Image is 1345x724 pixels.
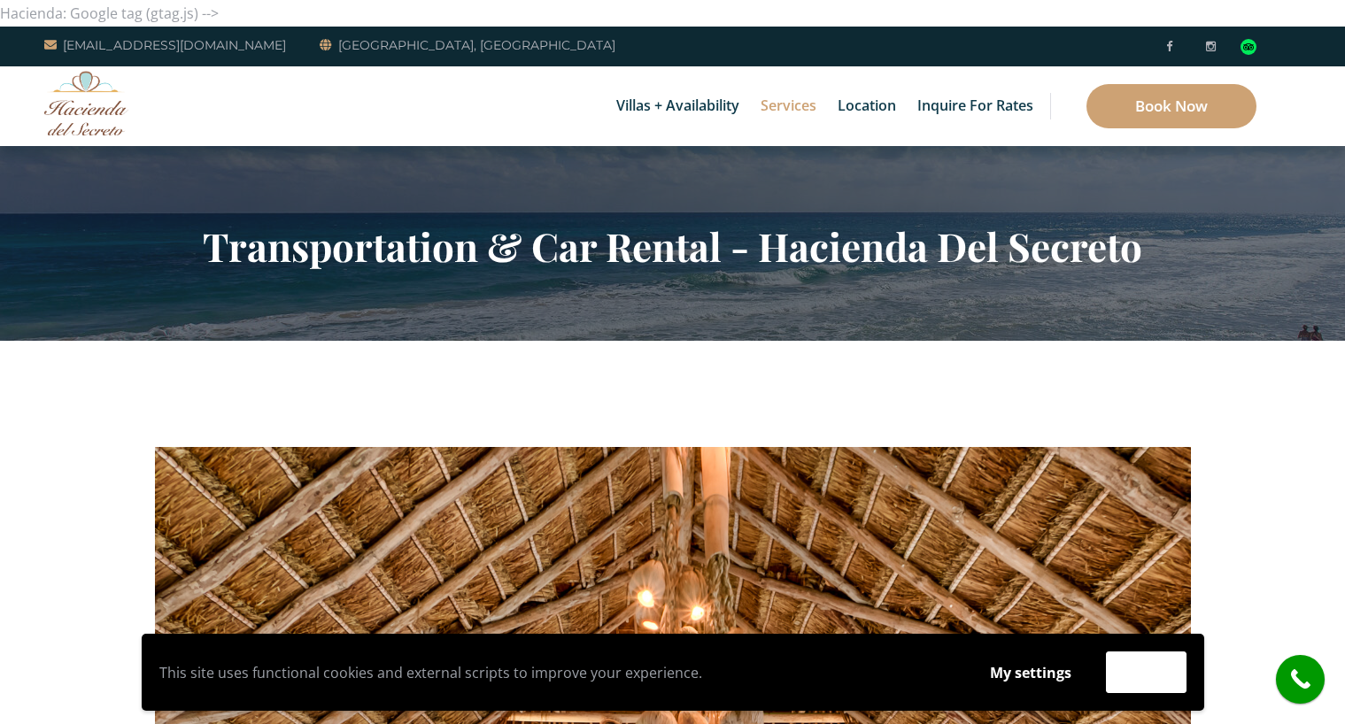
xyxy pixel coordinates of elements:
a: Villas + Availability [607,66,748,146]
a: Services [752,66,825,146]
a: Book Now [1086,84,1256,128]
a: [GEOGRAPHIC_DATA], [GEOGRAPHIC_DATA] [320,35,615,56]
div: Read traveler reviews on Tripadvisor [1241,39,1256,55]
img: Tripadvisor_logomark.svg [1241,39,1256,55]
h2: Transportation & Car Rental - Hacienda Del Secreto [155,223,1191,269]
img: Awesome Logo [44,71,128,135]
button: Accept [1106,651,1187,693]
p: This site uses functional cookies and external scripts to improve your experience. [159,659,955,686]
a: Location [829,66,905,146]
i: call [1280,659,1320,699]
a: Inquire for Rates [908,66,1042,146]
a: [EMAIL_ADDRESS][DOMAIN_NAME] [44,35,286,56]
a: call [1276,655,1325,704]
button: My settings [973,652,1088,693]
